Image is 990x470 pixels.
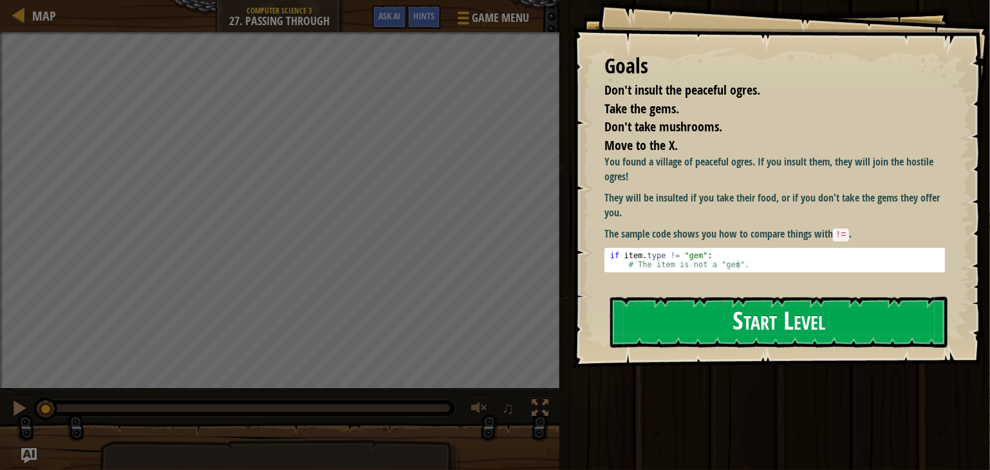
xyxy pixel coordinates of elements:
[467,397,492,423] button: Adjust volume
[604,52,945,81] div: Goals
[610,297,948,348] button: Start Level
[26,7,56,24] a: Map
[604,81,760,99] span: Don't insult the peaceful ogres.
[501,399,514,418] span: ♫
[833,229,849,241] code: !=
[32,7,56,24] span: Map
[413,10,434,22] span: Hints
[588,100,942,118] li: Take the gems.
[604,191,955,220] p: They will be insulted if you take their food, or if you don't take the gems they offer you.
[472,10,529,26] span: Game Menu
[604,118,722,135] span: Don't take mushrooms.
[527,397,553,423] button: Toggle fullscreen
[372,5,407,29] button: Ask AI
[6,397,32,423] button: Ctrl + P: Pause
[499,397,521,423] button: ♫
[447,5,537,35] button: Game Menu
[604,227,955,242] p: The sample code shows you how to compare things with .
[604,136,678,154] span: Move to the X.
[378,10,400,22] span: Ask AI
[604,155,955,184] p: You found a village of peaceful ogres. If you insult them, they will join the hostile ogres!
[588,118,942,136] li: Don't take mushrooms.
[21,448,37,464] button: Ask AI
[588,136,942,155] li: Move to the X.
[604,100,679,117] span: Take the gems.
[588,81,942,100] li: Don't insult the peaceful ogres.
